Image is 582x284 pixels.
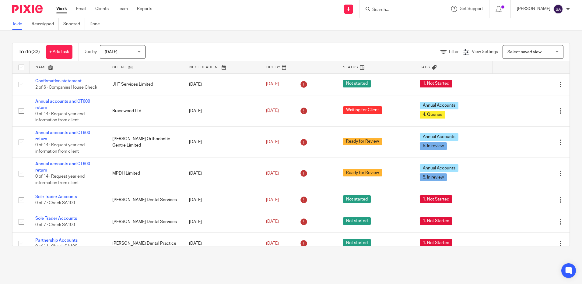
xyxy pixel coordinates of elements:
[460,7,483,11] span: Get Support
[12,5,43,13] img: Pixie
[35,85,97,90] span: 2 of 6 · Companies House Check
[106,233,183,254] td: [PERSON_NAME] Dental Practice
[106,211,183,233] td: [PERSON_NAME] Dental Services
[105,50,117,54] span: [DATE]
[343,106,382,114] span: Waiting for Client
[56,6,67,12] a: Work
[266,109,279,113] span: [DATE]
[343,239,371,247] span: Not started
[266,171,279,176] span: [DATE]
[553,4,563,14] img: svg%3E
[35,99,90,110] a: Annual accounts and CT600 return
[106,126,183,158] td: [PERSON_NAME] Orthodontic Centre Limited
[35,112,85,122] span: 0 of 14 · Request year end information from client
[343,217,371,225] span: Not started
[420,239,452,247] span: 1. Not Started
[372,7,426,13] input: Search
[420,217,452,225] span: 1. Not Started
[343,80,371,87] span: Not started
[183,211,260,233] td: [DATE]
[343,138,382,145] span: Ready for Review
[19,49,40,55] h1: To do
[343,195,371,203] span: Not started
[35,131,90,141] a: Annual accounts and CT600 return
[106,95,183,126] td: Bracewood Ltd
[420,173,447,181] span: 5. In review
[266,220,279,224] span: [DATE]
[106,189,183,211] td: [PERSON_NAME] Dental Services
[31,49,40,54] span: (32)
[449,50,459,54] span: Filter
[183,126,260,158] td: [DATE]
[35,238,78,243] a: Partnership Accounts
[420,195,452,203] span: 1. Not Started
[343,169,382,176] span: Ready for Review
[118,6,128,12] a: Team
[35,143,85,154] span: 0 of 14 · Request year end information from client
[420,142,447,150] span: 5. In review
[35,223,75,227] span: 0 of 7 · Check SA100
[266,241,279,246] span: [DATE]
[266,82,279,87] span: [DATE]
[266,140,279,144] span: [DATE]
[76,6,86,12] a: Email
[420,80,452,87] span: 1. Not Started
[420,66,430,69] span: Tags
[35,216,77,221] a: Sole Trader Accounts
[63,18,85,30] a: Snoozed
[266,198,279,202] span: [DATE]
[89,18,104,30] a: Done
[12,18,27,30] a: To do
[35,195,77,199] a: Sole Trader Accounts
[106,73,183,95] td: JHT Services Limited
[83,49,97,55] p: Due by
[183,233,260,254] td: [DATE]
[420,111,445,119] span: 4. Queries
[35,162,90,172] a: Annual accounts and CT600 return
[517,6,550,12] p: [PERSON_NAME]
[472,50,498,54] span: View Settings
[35,79,82,83] a: Confirmation statement
[46,45,72,59] a: + Add task
[137,6,152,12] a: Reports
[183,73,260,95] td: [DATE]
[183,189,260,211] td: [DATE]
[420,133,458,141] span: Annual Accounts
[32,18,59,30] a: Reassigned
[35,201,75,205] span: 0 of 7 · Check SA100
[35,174,85,185] span: 0 of 14 · Request year end information from client
[106,158,183,189] td: MPDH Limited
[183,95,260,126] td: [DATE]
[183,158,260,189] td: [DATE]
[95,6,109,12] a: Clients
[420,164,458,172] span: Annual Accounts
[507,50,542,54] span: Select saved view
[420,102,458,109] span: Annual Accounts
[35,244,77,249] span: 0 of 11 · Check SA100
